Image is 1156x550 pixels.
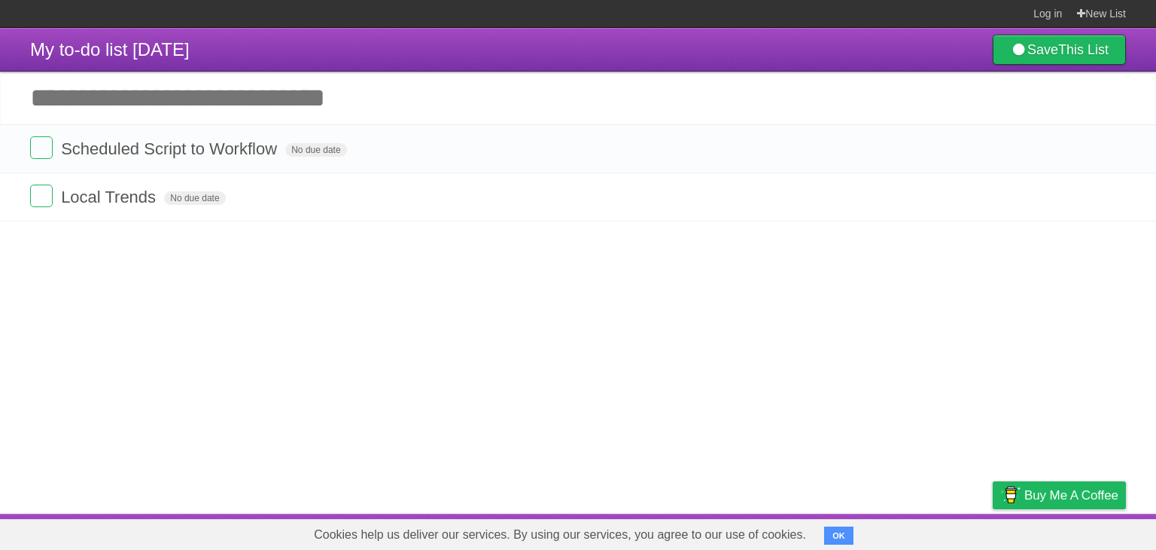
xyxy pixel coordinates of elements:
[299,520,821,550] span: Cookies help us deliver our services. By using our services, you agree to our use of cookies.
[824,527,853,545] button: OK
[1000,482,1021,508] img: Buy me a coffee
[792,518,824,546] a: About
[61,188,160,206] span: Local Trends
[1024,482,1118,509] span: Buy me a coffee
[30,39,190,60] span: My to-do list [DATE]
[1031,518,1126,546] a: Suggest a feature
[922,518,955,546] a: Terms
[842,518,903,546] a: Developers
[993,481,1126,509] a: Buy me a coffee
[61,139,281,158] span: Scheduled Script to Workflow
[285,143,346,157] span: No due date
[993,35,1126,65] a: SaveThis List
[973,518,1012,546] a: Privacy
[164,191,225,205] span: No due date
[1058,42,1109,57] b: This List
[30,136,53,159] label: Done
[30,185,53,207] label: Done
